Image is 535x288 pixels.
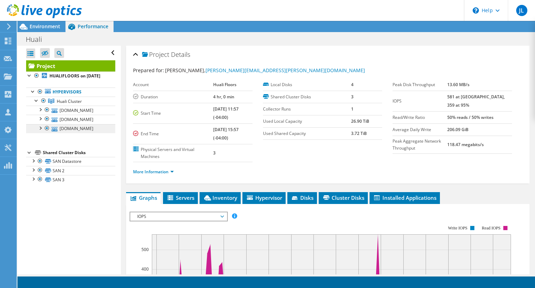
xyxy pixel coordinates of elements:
[26,71,115,81] a: HUALIFLOORS on [DATE]
[263,81,351,88] label: Local Disks
[130,194,157,201] span: Graphs
[447,142,484,147] b: 118.47 megabits/s
[26,157,115,166] a: SAN Datastore
[351,118,369,124] b: 26.90 TiB
[171,50,190,59] span: Details
[263,93,351,100] label: Shared Cluster Disks
[351,94,354,100] b: 3
[26,115,115,124] a: [DOMAIN_NAME]
[133,169,174,175] a: More Information
[516,5,527,16] span: JL
[213,150,216,156] b: 3
[351,82,354,88] b: 4
[133,130,213,137] label: End Time
[393,138,447,152] label: Peak Aggregate Network Throughput
[26,60,115,71] a: Project
[473,7,479,14] svg: \n
[351,106,354,112] b: 1
[30,23,60,30] span: Environment
[133,146,213,160] label: Physical Servers and Virtual Machines
[213,127,239,141] b: [DATE] 15:57 (-04:00)
[166,194,194,201] span: Servers
[133,93,213,100] label: Duration
[447,114,494,120] b: 50% reads / 50% writes
[203,194,237,201] span: Inventory
[26,166,115,175] a: SAN 2
[26,175,115,184] a: SAN 3
[213,82,237,88] b: Huali Floors
[447,127,468,132] b: 206.09 GiB
[322,194,364,201] span: Cluster Disks
[263,118,351,125] label: Used Local Capacity
[142,51,169,58] span: Project
[78,23,108,30] span: Performance
[373,194,436,201] span: Installed Applications
[133,110,213,117] label: Start Time
[26,124,115,133] a: [DOMAIN_NAME]
[393,114,447,121] label: Read/Write Ratio
[482,226,501,230] text: Read IOPS
[291,194,313,201] span: Disks
[133,67,164,74] label: Prepared for:
[351,130,367,136] b: 3.72 TiB
[206,67,365,74] a: [PERSON_NAME][EMAIL_ADDRESS][PERSON_NAME][DOMAIN_NAME]
[263,130,351,137] label: Used Shared Capacity
[49,73,100,79] b: HUALIFLOORS on [DATE]
[26,88,115,97] a: Hypervisors
[165,67,365,74] span: [PERSON_NAME],
[448,226,467,230] text: Write IOPS
[213,106,239,120] b: [DATE] 11:57 (-04:00)
[57,98,82,104] span: Huali Cluster
[43,149,115,157] div: Shared Cluster Disks
[133,81,213,88] label: Account
[141,247,149,252] text: 500
[393,126,447,133] label: Average Daily Write
[263,106,351,113] label: Collector Runs
[447,94,505,108] b: 581 at [GEOGRAPHIC_DATA], 359 at 95%
[393,81,447,88] label: Peak Disk Throughput
[447,82,470,88] b: 13.60 MB/s
[213,94,234,100] b: 4 hr, 0 min
[393,98,447,105] label: IOPS
[23,36,53,43] h1: Huali
[26,97,115,106] a: Huali Cluster
[134,212,223,221] span: IOPS
[26,106,115,115] a: [DOMAIN_NAME]
[141,266,149,272] text: 400
[246,194,282,201] span: Hypervisor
